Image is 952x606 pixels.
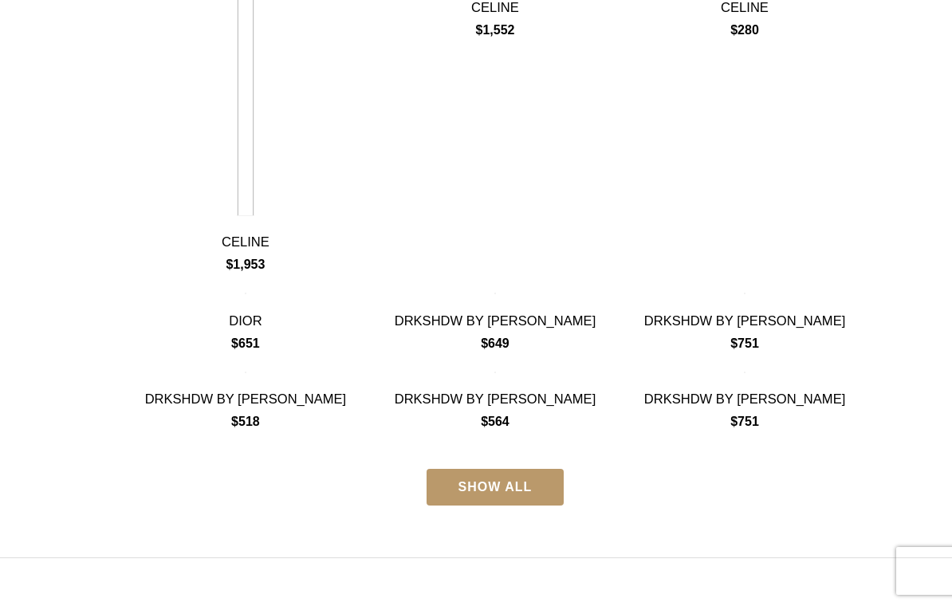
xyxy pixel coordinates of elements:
[481,415,509,428] span: 564
[730,336,759,350] span: 751
[231,336,260,350] span: 651
[229,313,262,329] div: DIOR
[644,392,846,407] div: DRKSHDW by [PERSON_NAME]
[231,415,260,428] span: 518
[231,336,238,350] span: $
[730,336,738,350] span: $
[427,469,565,506] a: SHOW ALL
[481,415,488,428] span: $
[475,23,514,37] span: 1,552
[226,258,233,271] span: $
[481,336,509,350] span: 649
[229,293,262,336] a: DIOR
[730,415,759,428] span: 751
[226,258,265,271] span: 1,953
[481,336,488,350] span: $
[644,372,846,415] a: DRKSHDW by [PERSON_NAME]
[231,415,238,428] span: $
[145,372,347,415] a: DRKSHDW by [PERSON_NAME]
[644,313,846,329] div: DRKSHDW by [PERSON_NAME]
[395,313,596,329] div: DRKSHDW by [PERSON_NAME]
[222,234,269,250] div: CELINE
[730,23,759,37] span: 280
[475,23,482,37] span: $
[395,372,596,415] a: DRKSHDW by [PERSON_NAME]
[395,392,596,407] div: DRKSHDW by [PERSON_NAME]
[730,23,738,37] span: $
[145,392,347,407] div: DRKSHDW by [PERSON_NAME]
[395,293,596,336] a: DRKSHDW by [PERSON_NAME]
[730,415,738,428] span: $
[644,293,846,336] a: DRKSHDW by [PERSON_NAME]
